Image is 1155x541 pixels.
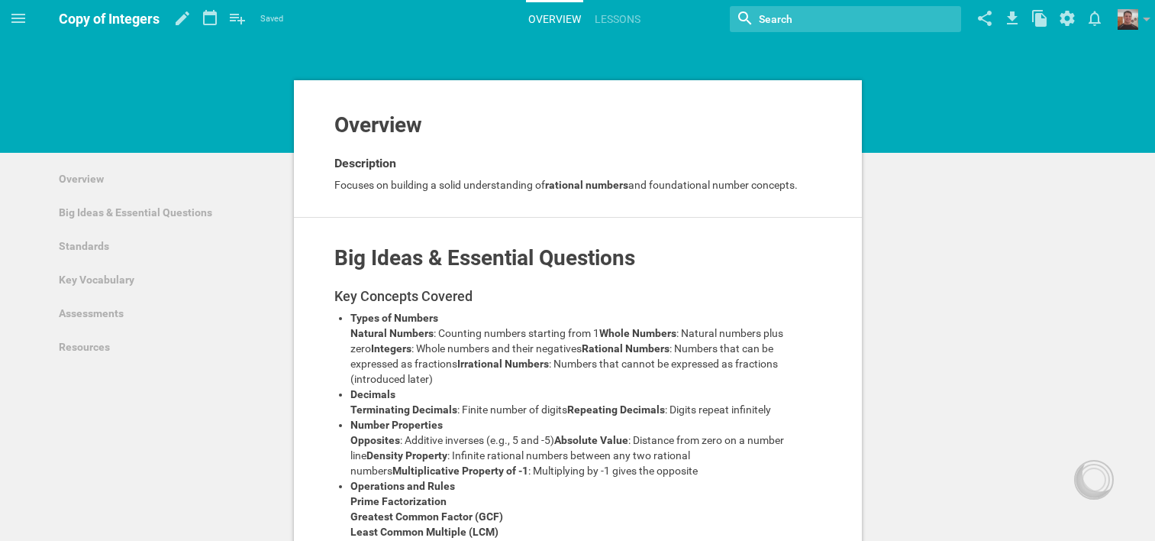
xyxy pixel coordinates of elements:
a: Overview [50,162,284,196]
span: Rational Numbers [582,342,669,355]
span: : Additive inverses (e.g., 5 and -5) [400,434,554,446]
span: Focuses on building a solid understanding of [334,179,545,191]
span: : Counting numbers starting from 1 [434,327,599,339]
a: Key Vocabulary [50,263,284,296]
span: : Infinite rational numbers between any two rational numbers [350,449,692,477]
span: Copy of Integers [59,11,160,27]
span: Absolute Value [554,434,628,446]
span: Whole Numbers [599,327,676,339]
span: Integers [371,342,411,355]
span: : Multiplying by -1 gives the opposite [528,465,698,477]
span: and foundational number concepts. [628,179,798,191]
span: : Numbers that cannot be expressed as fractions (introduced later) [350,358,780,385]
span: : Finite number of digits [457,403,567,416]
input: Search [757,9,895,29]
span: : Whole numbers and their negatives [411,342,582,355]
a: Overview [526,2,583,36]
span: : Digits repeat infinitely [665,403,771,416]
span: Types of Numbers Natural Numbers [350,312,438,339]
span: Key Concepts Covered [334,288,473,304]
span: Irrational Numbers [457,358,549,370]
span: Multiplicative Property of -1 [392,465,528,477]
a: Standards [50,229,284,263]
span: Big Ideas & Essential Questions [334,245,635,270]
span: Decimals Terminating Decimals [350,388,457,416]
span: rational numbers [545,179,628,191]
span: Repeating Decimals [567,403,665,416]
a: Big Ideas & Essential Questions [50,196,284,229]
span: Density Property [366,449,447,462]
span: Saved [260,11,283,27]
span: Overview [334,112,422,138]
a: Resources [50,330,284,364]
span: Number Properties Opposites [350,419,443,446]
span: Description [334,156,396,170]
a: Lessons [592,2,643,36]
a: Assessments [50,296,284,330]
